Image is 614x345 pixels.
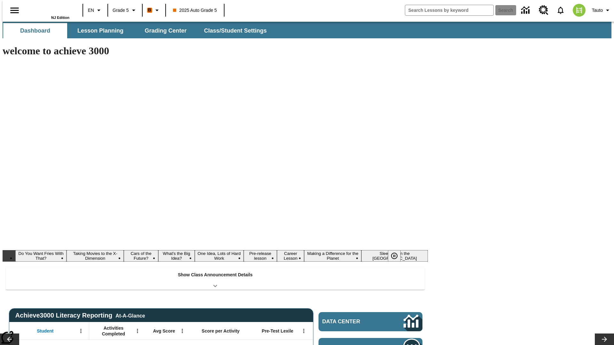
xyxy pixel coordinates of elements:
button: Slide 5 One Idea, Lots of Hard Work [195,250,244,262]
button: Select a new avatar [569,2,589,19]
span: Achieve3000 Literacy Reporting [15,312,145,319]
span: NJ Edition [51,16,69,19]
span: 2025 Auto Grade 5 [173,7,217,14]
button: Grading Center [134,23,198,38]
button: Open Menu [133,326,142,336]
div: SubNavbar [3,23,272,38]
button: Open Menu [177,326,187,336]
a: Data Center [319,312,422,331]
span: Pre-Test Lexile [262,328,294,334]
button: Profile/Settings [589,4,614,16]
span: Activities Completed [92,325,135,337]
button: Slide 2 Taking Movies to the X-Dimension [67,250,124,262]
button: Open Menu [299,326,309,336]
button: Slide 7 Career Lesson [277,250,304,262]
a: Notifications [552,2,569,19]
a: Data Center [517,2,535,19]
div: Show Class Announcement Details [6,268,425,290]
button: Open Menu [76,326,86,336]
button: Pause [388,250,401,262]
span: Grade 5 [113,7,129,14]
h1: welcome to achieve 3000 [3,45,428,57]
button: Slide 1 Do You Want Fries With That? [15,250,67,262]
button: Dashboard [3,23,67,38]
div: At-A-Glance [115,312,145,319]
button: Boost Class color is orange. Change class color [145,4,163,16]
span: EN [88,7,94,14]
button: Slide 6 Pre-release lesson [244,250,277,262]
div: Home [28,2,69,19]
span: Data Center [322,318,382,325]
button: Slide 9 Sleepless in the Animal Kingdom [361,250,428,262]
input: search field [405,5,493,15]
a: Resource Center, Will open in new tab [535,2,552,19]
div: Pause [388,250,407,262]
button: Lesson carousel, Next [595,333,614,345]
span: Avg Score [153,328,175,334]
span: Score per Activity [202,328,240,334]
button: Slide 3 Cars of the Future? [124,250,158,262]
div: SubNavbar [3,22,611,38]
button: Slide 4 What's the Big Idea? [158,250,195,262]
button: Lesson Planning [68,23,132,38]
button: Language: EN, Select a language [85,4,106,16]
span: Student [37,328,53,334]
button: Slide 8 Making a Difference for the Planet [304,250,361,262]
a: Home [28,3,69,16]
button: Open side menu [5,1,24,20]
span: Tauto [592,7,603,14]
p: Show Class Announcement Details [178,272,253,278]
button: Grade: Grade 5, Select a grade [110,4,140,16]
img: avatar image [573,4,586,17]
span: B [148,6,151,14]
button: Class/Student Settings [199,23,272,38]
